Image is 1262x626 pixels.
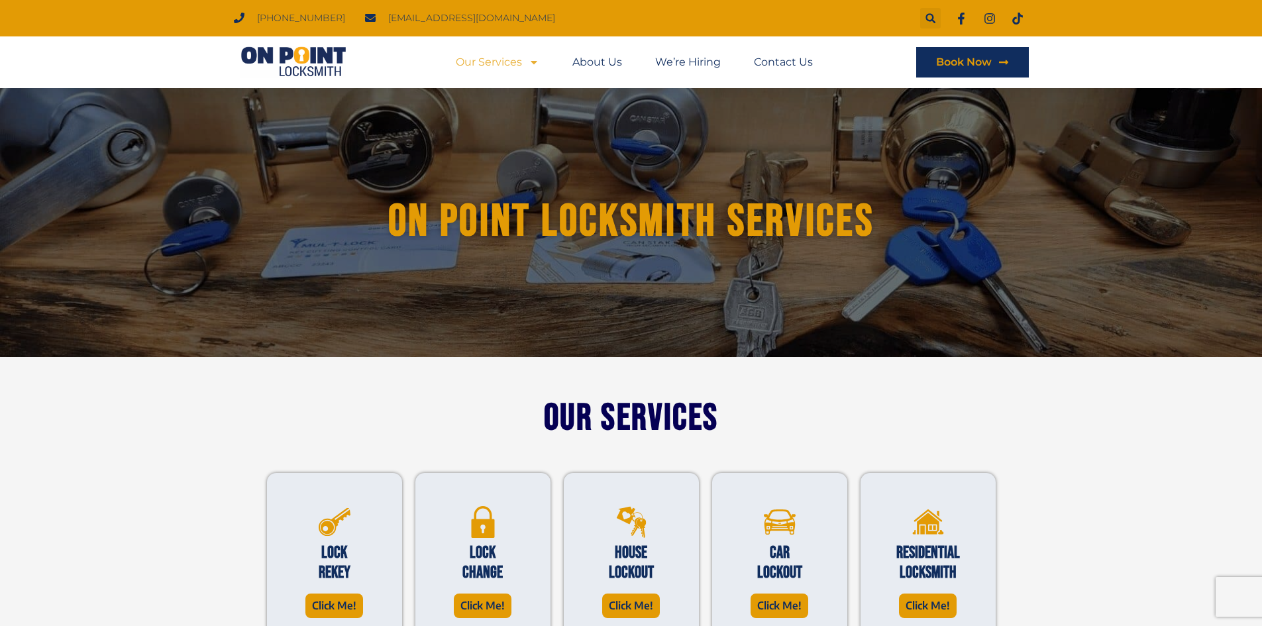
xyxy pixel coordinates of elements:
a: Contact Us [754,47,813,78]
a: About Us [572,47,622,78]
span: Click Me! [906,597,950,615]
a: Click Me! [454,594,511,618]
div: Search [920,8,941,28]
a: Click Me! [751,594,808,618]
span: [EMAIL_ADDRESS][DOMAIN_NAME] [385,9,555,27]
span: [PHONE_NUMBER] [254,9,345,27]
h2: Car Lockout [745,543,814,583]
a: Click Me! [899,594,957,618]
span: Click Me! [757,597,802,615]
h2: Our Services [260,403,1002,433]
h2: Residential Locksmith [894,543,963,583]
h1: On Point Locksmith Services [274,197,988,246]
a: Book Now [916,47,1029,78]
span: Click Me! [609,597,653,615]
a: Click Me! [305,594,363,618]
nav: Menu [456,47,813,78]
span: Click Me! [312,597,356,615]
h2: House Lockout [597,543,666,583]
span: Book Now [936,57,992,68]
a: Click Me! [602,594,660,618]
a: Our Services [456,47,539,78]
h2: Lock Rekey [300,543,369,583]
span: Click Me! [460,597,505,615]
a: We’re Hiring [655,47,721,78]
h2: Lock change [448,543,517,583]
